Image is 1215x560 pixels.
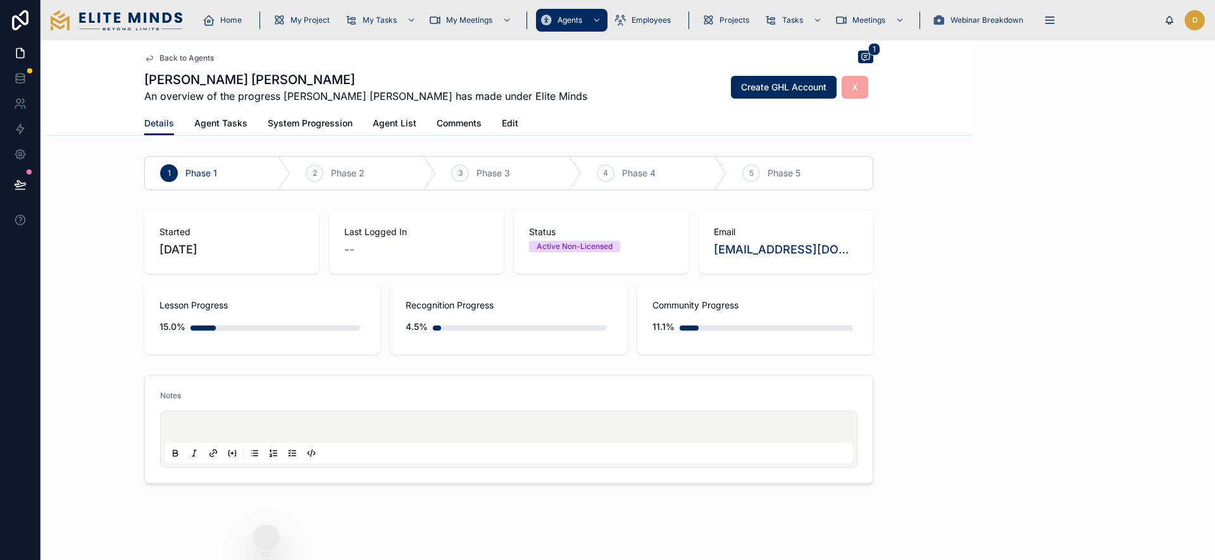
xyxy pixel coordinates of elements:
[168,168,171,178] span: 1
[868,43,880,56] span: 1
[220,15,242,25] span: Home
[714,226,858,238] span: Email
[363,15,397,25] span: My Tasks
[929,9,1032,32] a: Webinar Breakdown
[537,241,613,252] div: Active Non-Licensed
[185,167,217,180] span: Phase 1
[749,168,754,178] span: 5
[425,9,518,32] a: My Meetings
[782,15,803,25] span: Tasks
[632,15,671,25] span: Employees
[268,112,352,137] a: System Progression
[344,226,489,238] span: Last Logged In
[373,112,416,137] a: Agent List
[313,168,317,178] span: 2
[159,226,304,238] span: Started
[529,226,673,238] span: Status
[51,10,182,30] img: App logo
[652,314,675,339] div: 11.1%
[502,117,518,130] span: Edit
[199,9,251,32] a: Home
[437,112,482,137] a: Comments
[144,88,587,104] span: An overview of the progress [PERSON_NAME] [PERSON_NAME] has made under Elite Minds
[761,9,828,32] a: Tasks
[720,15,749,25] span: Projects
[714,241,858,259] a: [EMAIL_ADDRESS][DOMAIN_NAME]
[831,9,911,32] a: Meetings
[406,314,428,339] div: 4.5%
[458,168,463,178] span: 3
[290,15,330,25] span: My Project
[406,299,611,312] span: Recognition Progress
[477,167,510,180] span: Phase 3
[502,112,518,137] a: Edit
[952,382,1215,560] iframe: Slideout
[194,117,247,130] span: Agent Tasks
[536,9,607,32] a: Agents
[144,53,214,63] a: Back to Agents
[144,117,174,130] span: Details
[144,71,587,88] h1: [PERSON_NAME] [PERSON_NAME]
[622,167,656,180] span: Phase 4
[159,299,365,312] span: Lesson Progress
[192,6,1164,34] div: scrollable content
[159,53,214,63] span: Back to Agents
[731,76,837,99] button: Create GHL Account
[603,168,608,178] span: 4
[331,167,364,180] span: Phase 2
[344,241,354,259] span: --
[159,314,185,339] div: 15.0%
[269,9,339,32] a: My Project
[437,117,482,130] span: Comments
[950,15,1023,25] span: Webinar Breakdown
[144,112,174,136] a: Details
[741,81,826,94] span: Create GHL Account
[858,51,873,66] button: 1
[558,15,582,25] span: Agents
[194,112,247,137] a: Agent Tasks
[268,117,352,130] span: System Progression
[768,167,801,180] span: Phase 5
[610,9,680,32] a: Employees
[159,241,197,259] p: [DATE]
[373,117,416,130] span: Agent List
[1192,15,1198,25] span: D
[698,9,758,32] a: Projects
[852,15,885,25] span: Meetings
[446,15,492,25] span: My Meetings
[160,391,181,400] span: Notes
[341,9,422,32] a: My Tasks
[652,299,858,312] span: Community Progress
